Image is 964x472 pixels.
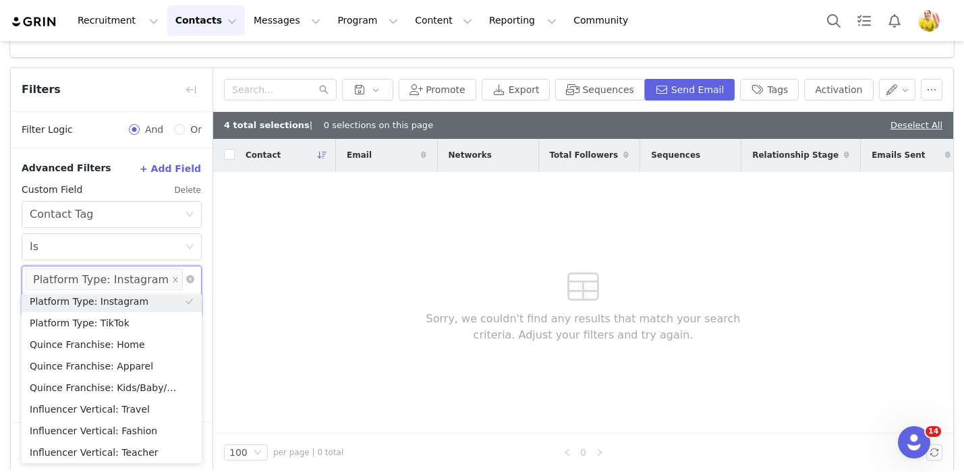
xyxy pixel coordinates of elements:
[185,123,202,137] span: Or
[550,149,619,161] span: Total Followers
[596,448,604,456] i: icon: right
[22,183,82,197] span: Custom Field
[273,446,343,459] span: per page | 0 total
[186,297,194,305] i: icon: check
[69,5,167,36] button: Recruitment
[347,149,372,161] span: Email
[254,448,262,458] i: icon: down
[575,444,592,461] li: 0
[26,268,183,290] li: Platform Type: Instagram
[139,158,202,179] button: + Add Field
[172,276,179,284] i: icon: close
[592,444,608,461] li: Next Page
[186,362,194,370] i: icon: check
[926,426,941,437] span: 14
[30,202,93,227] div: Contact Tag
[849,5,879,36] a: Tasks
[224,79,337,100] input: Search...
[872,149,925,161] span: Emails Sent
[186,319,194,327] i: icon: check
[22,82,61,98] span: Filters
[740,79,799,100] button: Tags
[229,445,248,460] div: 100
[819,5,849,36] button: Search
[33,269,169,291] div: Platform Type: Instagram
[880,5,909,36] button: Notifications
[186,448,194,456] i: icon: check
[30,234,38,260] div: Is
[898,426,930,459] iframe: Intercom live chat
[22,291,202,312] li: Platform Type: Instagram
[224,120,310,130] b: 4 total selections
[246,5,329,36] button: Messages
[449,149,492,161] span: Networks
[22,161,111,175] span: Advanced Filters
[563,448,571,456] i: icon: left
[22,312,202,334] li: Platform Type: TikTok
[246,149,281,161] span: Contact
[186,210,194,220] i: icon: down
[319,85,329,94] i: icon: search
[186,405,194,413] i: icon: check
[890,120,942,130] a: Deselect All
[167,5,245,36] button: Contacts
[329,5,406,36] button: Program
[555,79,644,100] button: Sequences
[651,149,700,161] span: Sequences
[576,445,591,460] a: 0
[407,5,480,36] button: Content
[644,79,735,100] button: Send Email
[752,149,839,161] span: Relationship Stage
[11,16,58,28] img: grin logo
[559,444,575,461] li: Previous Page
[918,10,940,32] img: a9071dd0-0dcd-4d4a-86fd-289a9ad68a3b.jpg
[140,123,169,137] span: And
[186,341,194,349] i: icon: check
[22,123,73,137] span: Filter Logic
[186,427,194,435] i: icon: check
[22,442,202,463] li: Influencer Vertical: Teacher
[186,243,194,252] i: icon: down
[22,355,202,377] li: Quince Franchise: Apparel
[804,79,873,100] button: Activation
[22,334,202,355] li: Quince Franchise: Home
[186,384,194,392] i: icon: check
[22,377,202,399] li: Quince Franchise: Kids/Baby/Toddler
[224,119,433,132] div: | 0 selections on this page
[186,275,194,283] i: icon: close-circle
[910,10,953,32] button: Profile
[405,311,761,343] span: Sorry, we couldn't find any results that match your search criteria. Adjust your filters and try ...
[481,5,565,36] button: Reporting
[565,5,642,36] a: Community
[22,420,202,442] li: Influencer Vertical: Fashion
[174,179,202,201] button: Delete
[399,79,476,100] button: Promote
[22,399,202,420] li: Influencer Vertical: Travel
[482,79,550,100] button: Export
